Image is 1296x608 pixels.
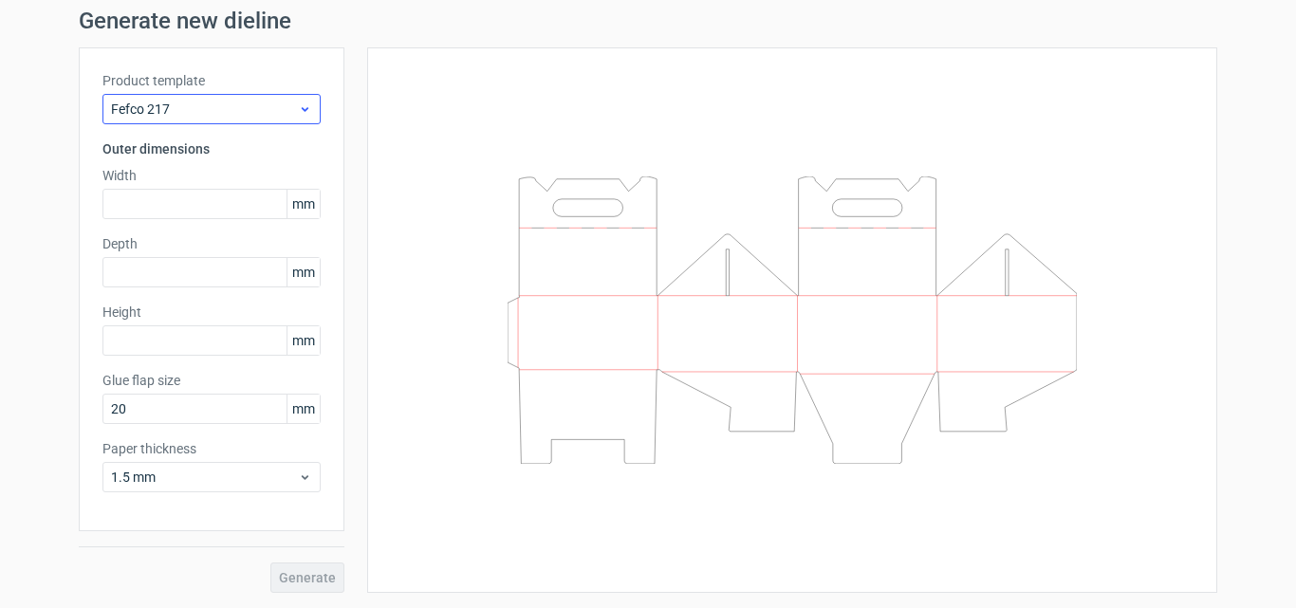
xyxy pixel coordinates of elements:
[287,190,320,218] span: mm
[102,139,321,158] h3: Outer dimensions
[111,468,298,487] span: 1.5 mm
[102,71,321,90] label: Product template
[102,303,321,322] label: Height
[287,395,320,423] span: mm
[111,100,298,119] span: Fefco 217
[102,439,321,458] label: Paper thickness
[102,166,321,185] label: Width
[79,9,1217,32] h1: Generate new dieline
[287,258,320,286] span: mm
[287,326,320,355] span: mm
[102,371,321,390] label: Glue flap size
[102,234,321,253] label: Depth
